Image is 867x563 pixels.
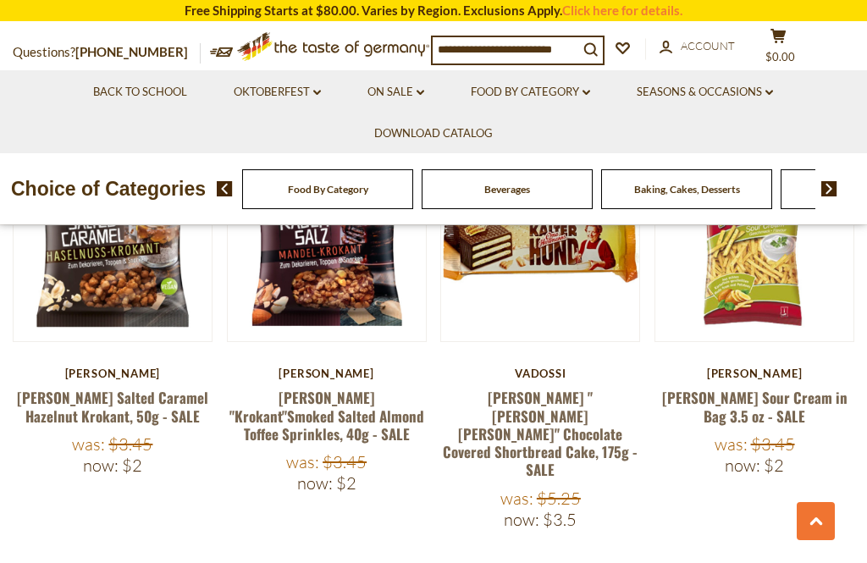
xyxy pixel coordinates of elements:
span: $2 [122,455,142,476]
div: [PERSON_NAME] [13,367,213,380]
span: $0.00 [765,50,795,63]
button: $0.00 [753,28,803,70]
label: Was: [500,488,533,509]
a: Food By Category [288,183,368,196]
img: Pickerd "Krokant"Smoked Salted Almond Toffee Sprinkles, 40g - SALE [228,143,426,341]
a: On Sale [367,83,424,102]
a: [PERSON_NAME] Sour Cream in Bag 3.5 oz - SALE [662,387,848,426]
a: Baking, Cakes, Desserts [634,183,740,196]
a: [PERSON_NAME] "Krokant"Smoked Salted Almond Toffee Sprinkles, 40g - SALE [229,387,424,444]
label: Now: [83,455,119,476]
span: $3.45 [108,433,152,455]
a: [PHONE_NUMBER] [75,44,188,59]
img: Oma Hartmann [441,143,639,341]
p: Questions? [13,41,201,63]
img: previous arrow [217,181,233,196]
span: $2 [764,455,784,476]
a: [PERSON_NAME] "[PERSON_NAME] [PERSON_NAME]" Chocolate Covered Shortbread Cake, 175g - SALE [443,387,638,480]
div: [PERSON_NAME] [227,367,427,380]
label: Was: [715,433,748,455]
a: Beverages [484,183,530,196]
a: Back to School [93,83,187,102]
span: $5.25 [537,488,581,509]
img: Pickerd Salted Caramel Hazelnut Krokant, 50g - SALE [14,143,212,341]
a: Food By Category [471,83,590,102]
a: Download Catalog [374,124,493,143]
span: $3.45 [751,433,795,455]
a: Seasons & Occasions [637,83,773,102]
span: $3.5 [543,509,577,530]
label: Now: [504,509,539,530]
label: Was: [286,451,319,472]
div: Vadossi [440,367,640,380]
img: next arrow [821,181,837,196]
span: $2 [336,472,356,494]
label: Now: [725,455,760,476]
label: Now: [297,472,333,494]
a: Account [660,37,735,56]
span: $3.45 [323,451,367,472]
a: Oktoberfest [234,83,321,102]
span: Account [681,39,735,52]
div: [PERSON_NAME] [654,367,854,380]
a: [PERSON_NAME] Salted Caramel Hazelnut Krokant, 50g - SALE [17,387,208,426]
a: Click here for details. [562,3,682,18]
label: Was: [72,433,105,455]
img: Lorenz Pomsticks Sour Cream in Bag 3.5 oz - SALE [655,143,853,341]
